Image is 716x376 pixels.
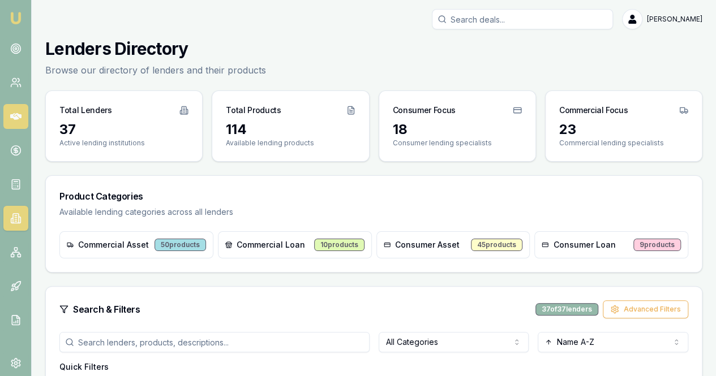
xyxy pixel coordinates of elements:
[559,105,628,116] h3: Commercial Focus
[603,300,688,318] button: Advanced Filters
[393,139,522,148] p: Consumer lending specialists
[155,239,206,251] div: 50 products
[73,302,140,316] h3: Search & Filters
[226,120,355,139] div: 114
[647,15,702,24] span: [PERSON_NAME]
[553,239,615,250] span: Consumer Loan
[59,332,370,352] input: Search lenders, products, descriptions...
[559,120,688,139] div: 23
[78,239,149,250] span: Commercial Asset
[226,105,281,116] h3: Total Products
[393,120,522,139] div: 18
[559,139,688,148] p: Commercial lending specialists
[59,105,112,116] h3: Total Lenders
[45,38,266,59] h1: Lenders Directory
[237,239,305,250] span: Commercial Loan
[633,239,681,251] div: 9 products
[314,239,365,251] div: 10 products
[395,239,460,250] span: Consumer Asset
[59,206,688,218] p: Available lending categories across all lenders
[226,139,355,148] p: Available lending products
[45,63,266,77] p: Browse our directory of lenders and their products
[59,189,688,203] h3: Product Categories
[59,139,188,148] p: Active lending institutions
[432,9,613,29] input: Search deals
[9,11,23,25] img: emu-icon-u.png
[59,120,188,139] div: 37
[393,105,456,116] h3: Consumer Focus
[535,303,598,316] div: 37 of 37 lenders
[59,361,688,373] h4: Quick Filters
[471,239,522,251] div: 45 products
